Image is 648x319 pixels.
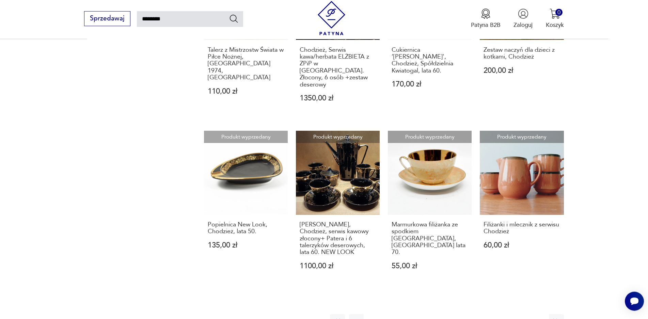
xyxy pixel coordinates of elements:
p: 55,00 zł [392,262,468,270]
a: Ikona medaluPatyna B2B [471,9,501,29]
p: Zaloguj [513,21,533,29]
a: Sprzedawaj [84,16,130,22]
p: 60,00 zł [484,242,560,249]
a: Produkt wyprzedanyPopielnica New Look, Chodzież, lata 50.Popielnica New Look, Chodzież, lata 50.1... [204,131,288,285]
p: 135,00 zł [208,242,284,249]
img: Ikonka użytkownika [518,9,528,19]
button: 0Koszyk [546,9,564,29]
button: Zaloguj [513,9,533,29]
h3: [PERSON_NAME], Chodzież, serwis kawowy złocony+ Patera i 6 talerzyków deserowych, lata 60. NEW LOOK [300,221,376,256]
h3: Zestaw naczyń dla dzieci z kotkami, Chodzież [484,47,560,61]
a: Produkt wyprzedanyMarmurkowa filiżanka ze spodkiem Chodzież, Polska lata 70.Marmurkowa filiżanka ... [388,131,472,285]
img: Ikona medalu [480,9,491,19]
p: 170,00 zł [392,81,468,88]
h3: Filiżanki i mlecznik z serwisu Chodzież [484,221,560,235]
a: Produkt wyprzedanyIra, Chodzież, serwis kawowy złocony+ Patera i 6 talerzyków deserowych, lata 60... [296,131,380,285]
h3: Popielnica New Look, Chodzież, lata 50. [208,221,284,235]
p: 1100,00 zł [300,262,376,270]
button: Szukaj [229,14,239,23]
img: Ikona koszyka [550,9,560,19]
h3: Chodzież, Serwis kawa/herbata ELŻBIETA z ZPiP w [GEOGRAPHIC_DATA]. Złocony, 6 osób +zestaw deserowy [300,47,376,88]
h3: Cukiernica ‘[PERSON_NAME]', Chodzież, Spółdzielnia Kwiatogal, lata 60. [392,47,468,75]
p: 200,00 zł [484,67,560,74]
a: Produkt wyprzedanyFiliżanki i mlecznik z serwisu ChodzieżFiliżanki i mlecznik z serwisu Chodzież6... [480,131,564,285]
p: 1350,00 zł [300,95,376,102]
iframe: Smartsupp widget button [625,292,644,311]
div: 0 [555,9,563,16]
p: Koszyk [546,21,564,29]
p: 110,00 zł [208,88,284,95]
img: Patyna - sklep z meblami i dekoracjami vintage [314,1,349,35]
h3: Marmurkowa filiżanka ze spodkiem [GEOGRAPHIC_DATA], [GEOGRAPHIC_DATA] lata 70. [392,221,468,256]
p: Patyna B2B [471,21,501,29]
button: Patyna B2B [471,9,501,29]
button: Sprzedawaj [84,11,130,26]
h3: Talerz z Mistrzostw Świata w Piłce Nożnej, [GEOGRAPHIC_DATA] 1974, [GEOGRAPHIC_DATA] [208,47,284,81]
